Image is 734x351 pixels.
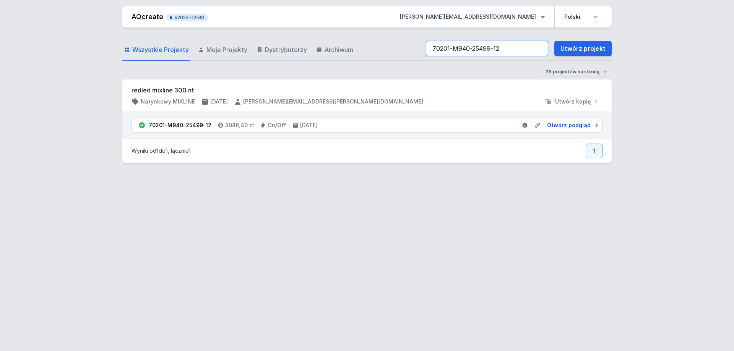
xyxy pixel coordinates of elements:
button: v2024-12-30 [166,12,208,21]
h4: Natynkowy MIXLINE [141,98,195,105]
h3: redled mixline 300 nt [132,86,602,95]
h4: On/Off [268,121,286,129]
span: Utwórz kopię [555,98,591,105]
select: Wybierz język [560,10,602,24]
h4: [PERSON_NAME][EMAIL_ADDRESS][PERSON_NAME][DOMAIN_NAME] [243,98,423,105]
a: Wszystkie Projekty [122,39,190,61]
a: 1 [586,144,602,158]
a: Dystrybutorzy [255,39,309,61]
span: 1 [156,147,159,154]
div: 70201-M940-25499-12 [149,121,211,129]
h4: [DATE] [300,121,318,129]
span: 1 [166,147,168,154]
span: Archiwum [325,45,353,54]
span: 1 [188,147,191,154]
span: Dystrybutorzy [265,45,307,54]
button: Utwórz kopię [541,98,602,105]
p: Wyniki od do , łącznie [132,147,191,155]
a: Archiwum [315,39,355,61]
h4: [DATE] [210,98,228,105]
button: [PERSON_NAME][EMAIL_ADDRESS][DOMAIN_NAME] [394,10,551,24]
span: Otwórz podgląd [547,121,591,129]
a: Moje Projekty [196,39,249,61]
a: Utwórz projekt [554,41,612,56]
span: v2024-12-30 [170,15,204,21]
input: Szukaj wśród projektów i wersji... [426,41,548,56]
a: Otwórz podgląd [544,121,599,129]
span: Moje Projekty [206,45,247,54]
a: AQcreate [132,13,163,21]
h4: 3088,40 zł [225,121,254,129]
span: Wszystkie Projekty [132,45,189,54]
